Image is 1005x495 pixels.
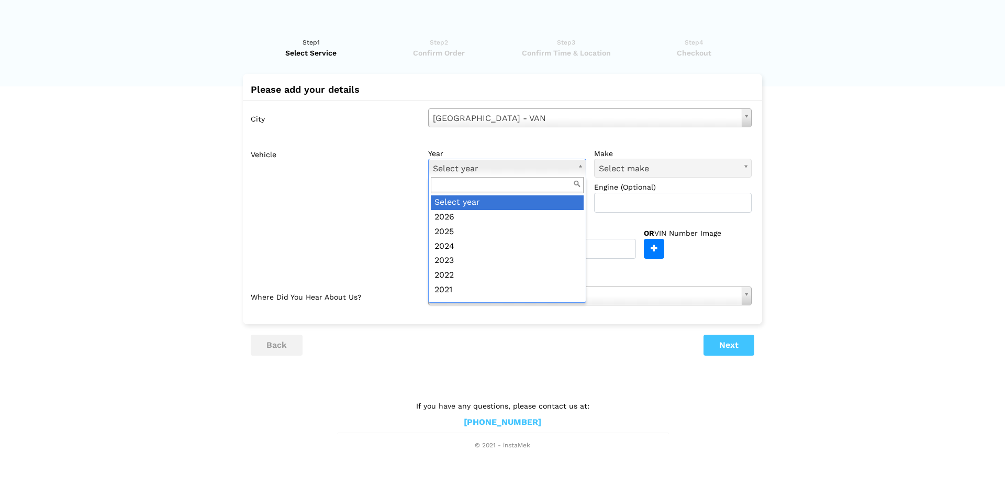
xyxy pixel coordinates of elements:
div: 2025 [431,225,584,239]
div: 2022 [431,268,584,283]
div: 2024 [431,239,584,254]
div: Select year [431,195,584,210]
div: 2026 [431,210,584,225]
div: 2020 [431,298,584,312]
div: 2023 [431,254,584,268]
div: 2021 [431,283,584,298]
